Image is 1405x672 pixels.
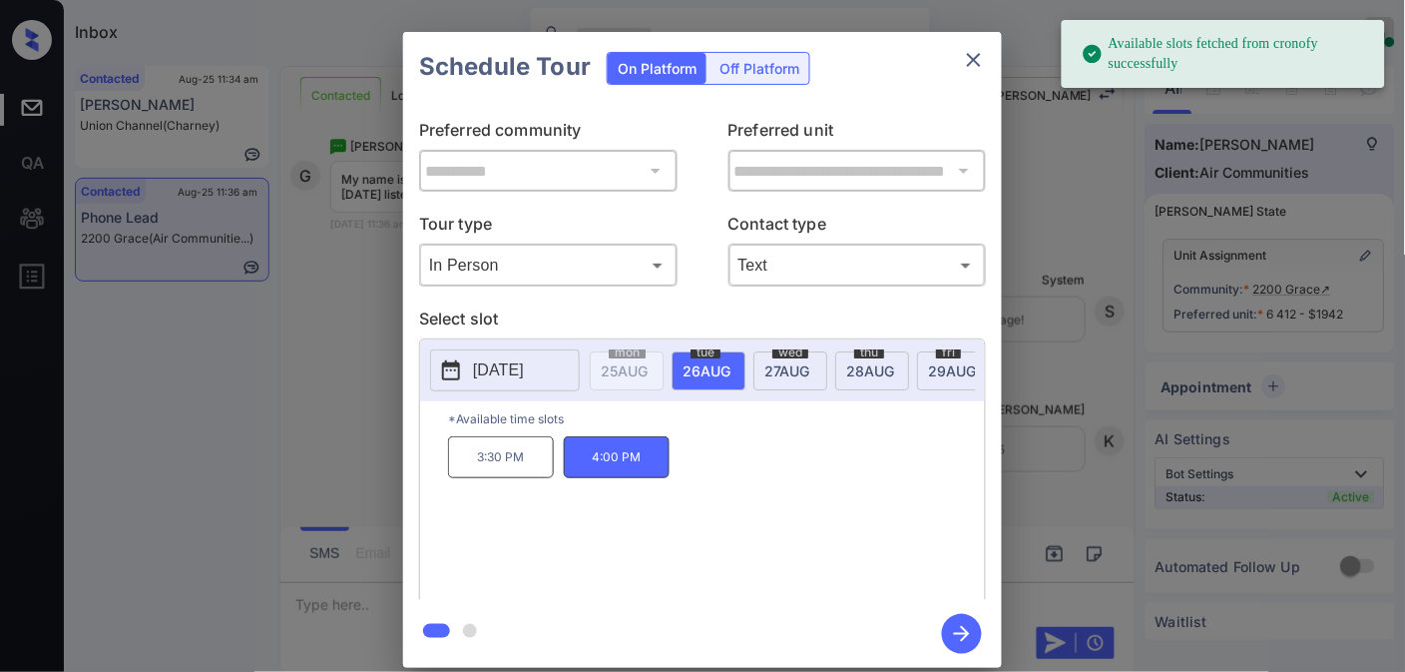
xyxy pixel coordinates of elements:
span: wed [772,346,808,358]
span: 29 AUG [928,362,976,379]
button: btn-next [930,608,994,660]
div: date-select [835,351,909,390]
div: On Platform [608,53,706,84]
p: Contact type [728,212,987,244]
span: fri [936,346,961,358]
div: Available slots fetched from cronofy successfully [1082,26,1369,82]
button: close [954,40,994,80]
div: date-select [917,351,991,390]
span: tue [691,346,720,358]
p: 3:30 PM [448,436,554,478]
span: 28 AUG [846,362,894,379]
p: [DATE] [473,358,524,382]
div: In Person [424,249,673,282]
p: Select slot [419,307,986,338]
h2: Schedule Tour [403,32,607,102]
span: thu [854,346,884,358]
span: 27 AUG [764,362,809,379]
p: Preferred unit [728,118,987,150]
p: Preferred community [419,118,678,150]
div: date-select [672,351,745,390]
p: Tour type [419,212,678,244]
p: 4:00 PM [564,436,670,478]
p: *Available time slots [448,401,985,436]
div: Off Platform [709,53,809,84]
div: date-select [753,351,827,390]
span: 26 AUG [683,362,730,379]
div: Text [733,249,982,282]
button: [DATE] [430,349,580,391]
